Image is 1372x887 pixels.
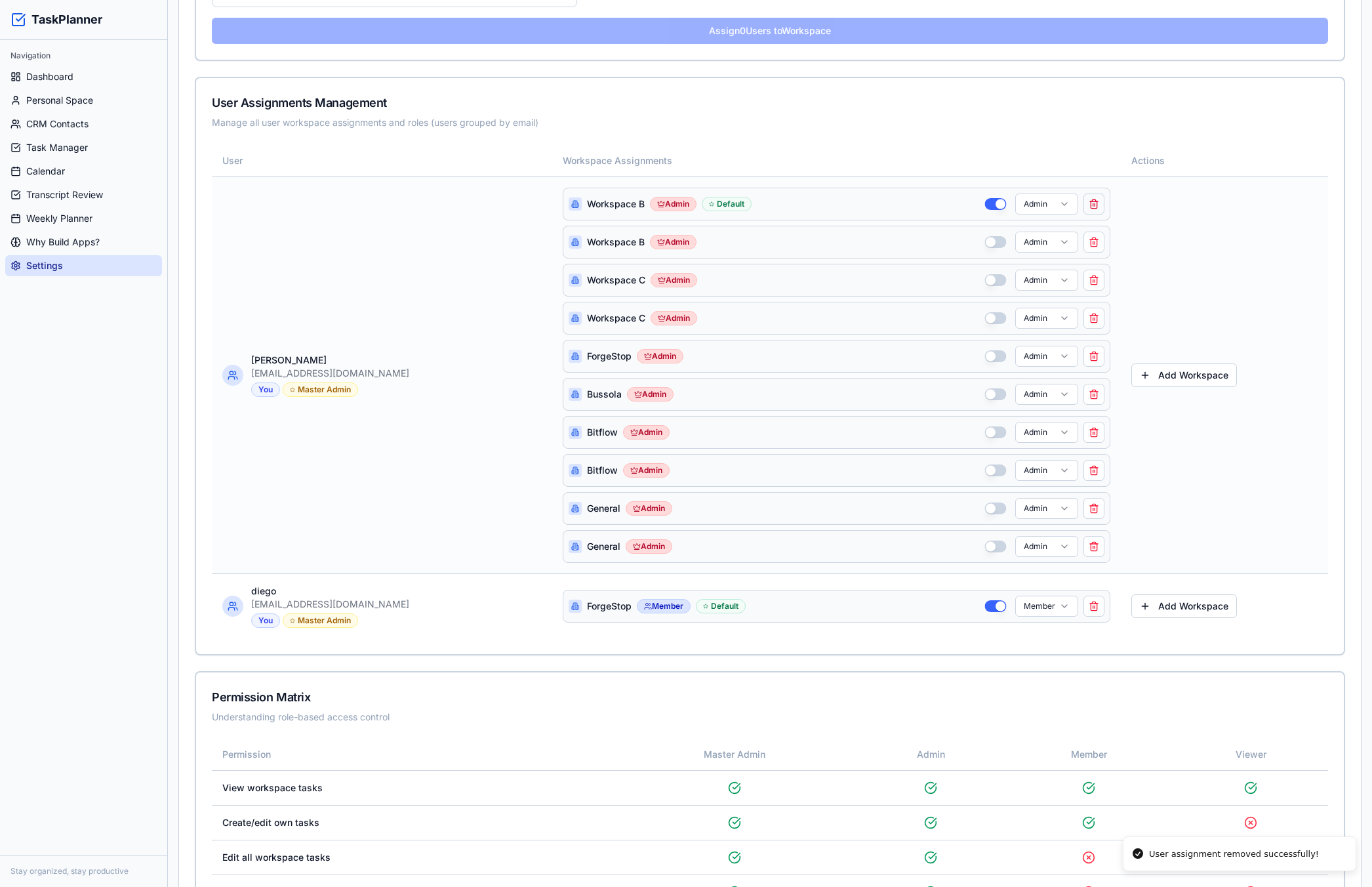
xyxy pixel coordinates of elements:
div: You [251,382,280,397]
a: Why Build Apps? [5,232,162,253]
div: Admin [637,349,683,363]
span: Bitflow [587,464,618,477]
span: Workspace C [587,274,645,287]
a: Personal Space [5,90,162,111]
span: General [587,540,620,553]
span: ForgeStop [587,350,632,363]
div: Member [637,599,691,613]
div: Admin [651,311,697,325]
th: Admin [858,739,1004,771]
td: View workspace tasks [212,771,612,806]
button: Add Workspace [1131,594,1237,618]
td: Create/edit own tasks [212,806,612,840]
span: Workspace C [587,312,645,325]
div: diego [251,585,409,598]
div: Admin [627,387,674,402]
span: Calendar [26,165,65,178]
div: Master Admin [283,613,358,628]
a: Settings [5,255,162,276]
span: CRM Contacts [26,117,89,131]
a: Transcript Review [5,184,162,205]
div: Admin [626,539,672,554]
th: User [212,145,552,176]
a: Task Manager [5,137,162,158]
th: Actions [1121,145,1328,176]
div: Admin [626,501,672,516]
div: User Assignments Management [212,94,1328,112]
div: Master Admin [283,382,358,397]
span: Bussola [587,388,622,401]
div: User assignment removed successfully! [1149,848,1319,861]
div: Admin [623,463,670,478]
th: Member [1004,739,1174,771]
div: Admin [650,235,696,249]
th: Viewer [1174,739,1328,771]
button: Add Workspace [1131,363,1237,387]
span: Settings [26,259,63,272]
span: Task Manager [26,141,88,154]
span: Bitflow [587,426,618,439]
a: Weekly Planner [5,208,162,229]
div: Navigation [5,45,162,66]
span: Why Build Apps? [26,236,100,249]
div: Understanding role-based access control [212,711,1328,724]
th: Permission [212,739,612,771]
span: Transcript Review [26,188,103,201]
span: ForgeStop [587,600,632,613]
div: Default [696,599,746,613]
td: Edit all workspace tasks [212,840,612,875]
a: CRM Contacts [5,113,162,134]
span: Workspace B [587,197,645,211]
span: Personal Space [26,94,93,107]
a: Calendar [5,161,162,182]
h1: TaskPlanner [31,10,102,29]
div: Stay organized, stay productive [10,866,157,877]
div: [EMAIL_ADDRESS][DOMAIN_NAME] [251,367,409,380]
span: Dashboard [26,70,73,83]
a: Dashboard [5,66,162,87]
th: Workspace Assignments [552,145,1121,176]
span: Workspace B [587,236,645,249]
div: Admin [623,425,670,440]
span: General [587,502,620,515]
div: Admin [650,197,696,211]
span: Weekly Planner [26,212,92,225]
div: Admin [651,273,697,287]
div: Manage all user workspace assignments and roles (users grouped by email) [212,116,1328,129]
div: Permission Matrix [212,688,1328,707]
div: You [251,613,280,628]
div: Default [702,197,752,211]
div: [PERSON_NAME] [251,354,409,367]
th: Master Admin [612,739,858,771]
div: [EMAIL_ADDRESS][DOMAIN_NAME] [251,598,409,611]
